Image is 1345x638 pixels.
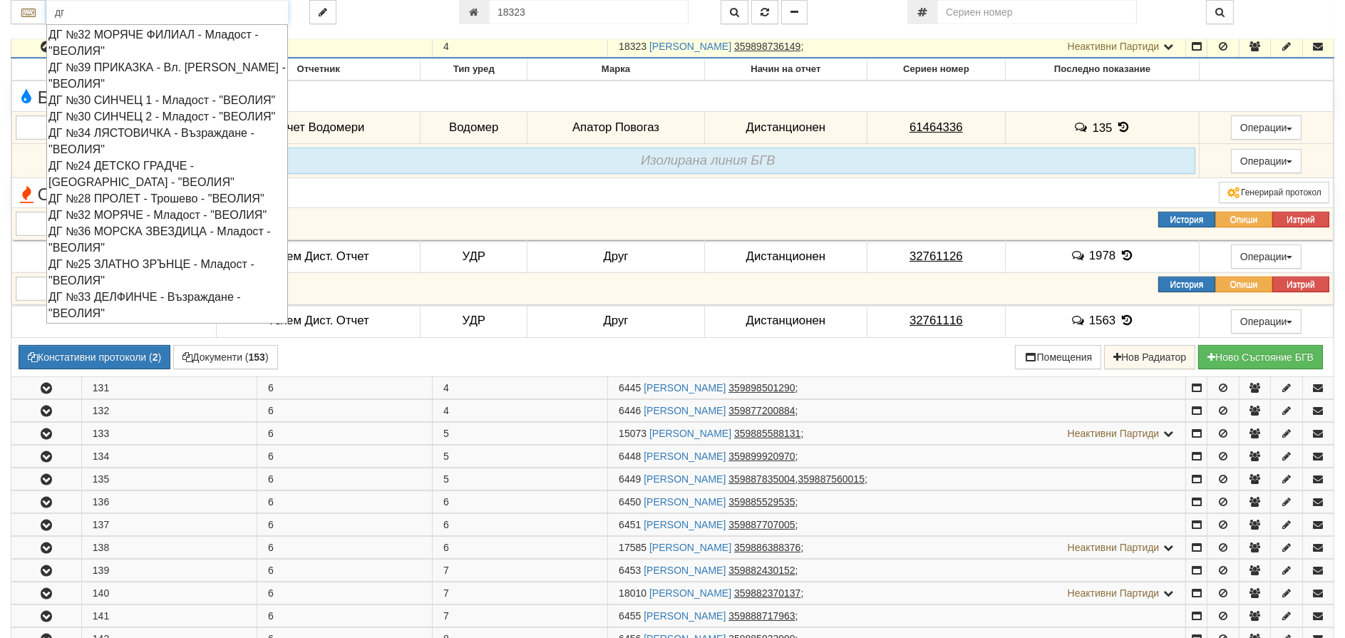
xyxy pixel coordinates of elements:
td: 6 [257,468,432,490]
a: [PERSON_NAME] [644,565,726,576]
span: 4 [443,382,449,393]
span: 135 [1093,120,1113,134]
span: 6 [443,496,449,508]
span: Партида № [619,610,641,622]
span: Неактивни Партиди [1068,542,1160,553]
td: Друг [527,240,704,273]
td: 138 [81,536,257,558]
td: ; [608,36,1186,58]
div: ДГ №32 МОРЯЧЕ - Младост - "ВЕОЛИЯ" [48,207,286,223]
td: 139 [81,559,257,581]
span: История на забележките [1071,249,1089,262]
button: Помещения [1015,345,1102,369]
span: 6 [443,542,449,553]
button: История [1158,212,1215,227]
tcxspan: Call 359885588131 via 3CX [734,428,800,439]
tcxspan: Call 359887835004, via 3CX [728,473,798,485]
a: [PERSON_NAME] [644,451,726,462]
th: Последно показание [1005,59,1200,81]
span: Битово гореща вода [16,88,199,107]
td: 131 [81,376,257,398]
td: Дистанционен [704,240,867,273]
span: Партида № [619,542,646,553]
td: 136 [81,490,257,513]
button: Новo Състояние БГВ [1198,345,1323,369]
tcxspan: Call 359886388376 via 3CX [734,542,800,553]
span: История на показанията [1119,314,1135,327]
a: [PERSON_NAME] [644,519,726,530]
div: ДГ №24 ДЕТСКО ГРАДЧЕ - [GEOGRAPHIC_DATA] - "ВЕОЛИЯ" [48,158,286,190]
td: 6 [257,513,432,535]
a: [PERSON_NAME] [644,382,726,393]
span: 1563 [1089,314,1115,328]
span: Партида № [619,405,641,416]
span: Отопление [16,185,125,204]
td: 134 [81,445,257,467]
i: Изолирана линия БГВ [641,153,775,168]
tcxspan: Call 359882430152 via 3CX [728,565,795,576]
span: История на забележките [1073,120,1092,134]
tcxspan: Call 359898736149 via 3CX [734,41,800,52]
td: ; [608,582,1186,604]
span: Партида № [619,519,641,530]
tcxspan: Call 32761126 via 3CX [909,249,963,263]
span: Отчет Водомери [272,120,364,134]
td: ; [608,559,1186,581]
td: ; [608,604,1186,627]
div: ДГ №36 МОРСКА ЗВЕЗДИЦА - Младост - "ВЕОЛИЯ" [48,223,286,256]
span: История на показанията [1119,249,1135,262]
tcxspan: Call 359899920970 via 3CX [728,451,795,462]
td: 6 [257,559,432,581]
a: [PERSON_NAME] [644,405,726,416]
td: ; [608,399,1186,421]
tcxspan: Call 359887707005 via 3CX [728,519,795,530]
td: ; [608,422,1186,444]
span: 4 [443,41,449,52]
span: 6 [443,519,449,530]
button: Опиши [1215,212,1272,227]
td: ; [608,490,1186,513]
b: 2 [153,351,158,363]
button: История [1158,277,1215,292]
span: 7 [443,565,449,576]
span: Партида № [619,451,641,462]
div: ДГ №25 ЗЛАТНО ЗРЪНЦЕ - Младост - "ВЕОЛИЯ" [48,256,286,289]
span: Техем Дист. Отчет [268,249,369,263]
td: 135 [81,468,257,490]
td: 6 [257,376,432,398]
span: Партида № [619,496,641,508]
th: Марка [527,59,704,81]
th: Сериен номер [867,59,1006,81]
button: Операции [1231,245,1302,269]
button: Нов Радиатор [1104,345,1195,369]
span: Партида № [619,41,646,52]
button: Изтрий [1272,212,1329,227]
button: Опиши [1215,277,1272,292]
td: ; [608,536,1186,558]
span: Техем Дист. Отчет [268,314,369,327]
a: [PERSON_NAME] [649,428,731,439]
td: 6 [257,399,432,421]
a: [PERSON_NAME] [644,473,726,485]
span: 5 [443,473,449,485]
a: [PERSON_NAME] [644,496,726,508]
td: 137 [81,513,257,535]
tcxspan: Call 359887560015 via 3CX [798,473,865,485]
span: 7 [443,587,449,599]
b: 153 [249,351,265,363]
div: ДГ №39 ПРИКАЗКА - Вл. [PERSON_NAME] - "ВЕОЛИЯ" [48,59,286,92]
button: Документи (153) [173,345,278,369]
span: 5 [443,451,449,462]
button: Генерирай протокол [1219,182,1329,203]
td: Друг [527,304,704,337]
td: 133 [81,422,257,444]
td: 6 [257,36,432,58]
span: История на забележките [1071,314,1089,327]
span: 7 [443,610,449,622]
td: Водомер [421,111,527,144]
td: УДР [421,304,527,337]
span: Неактивни Партиди [1068,428,1160,439]
td: ; [608,376,1186,398]
td: 140 [81,582,257,604]
td: ; [608,445,1186,467]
